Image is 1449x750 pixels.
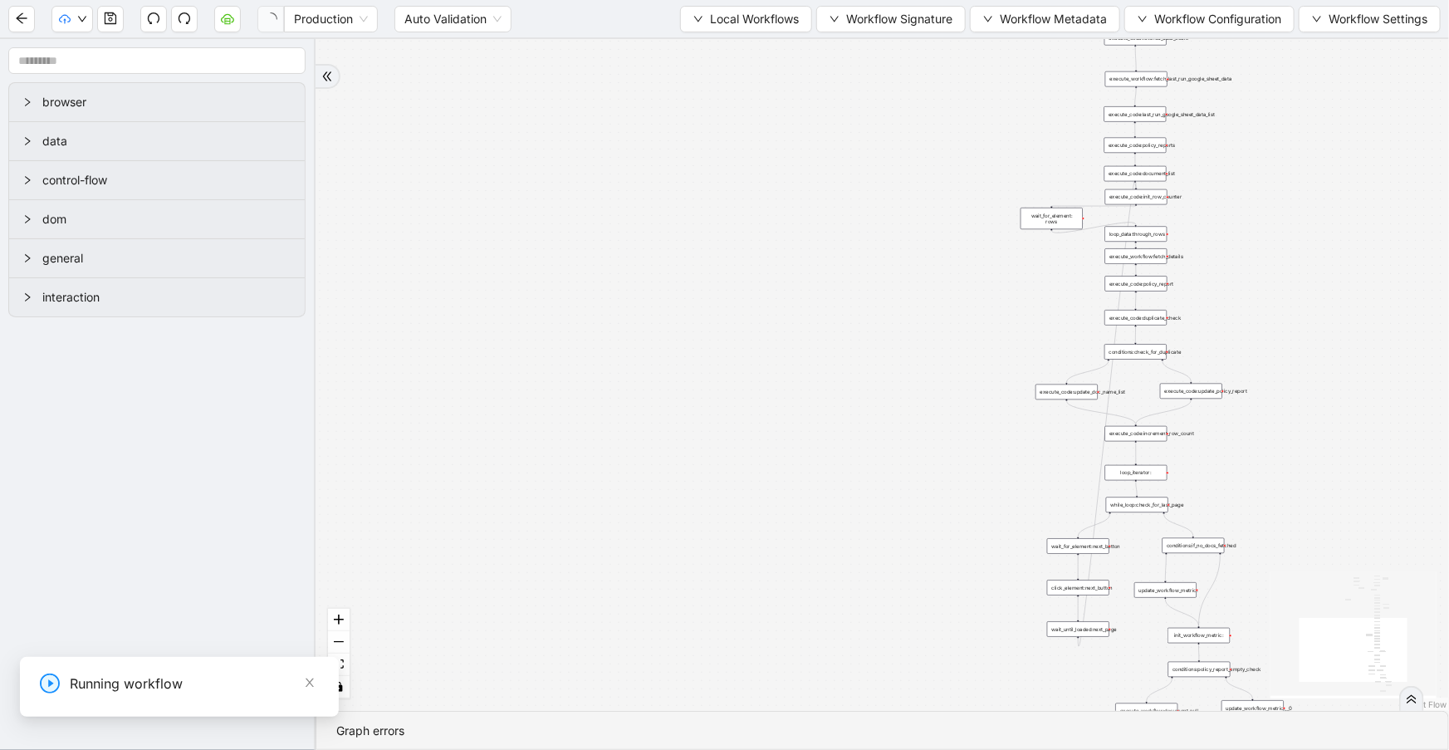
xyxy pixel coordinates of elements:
[42,288,291,306] span: interaction
[1221,700,1284,716] div: update_workflow_metric:__0
[1052,223,1136,233] g: Edge from wait_for_element: rows to loop_data:through_rows
[1164,514,1193,537] g: Edge from while_loop:check_for_last_page to conditions:if_no_docs_fetched
[816,6,966,32] button: downWorkflow Signature
[1299,6,1441,32] button: downWorkflow Settings
[1163,538,1225,554] div: conditions:if_no_docs_fetched
[1136,482,1137,495] g: Edge from loop_iterator: to while_loop:check_for_last_page
[22,292,32,302] span: right
[1168,628,1230,644] div: init_workflow_metric:
[328,609,350,631] button: zoom in
[1154,10,1281,28] span: Workflow Configuration
[9,278,305,316] div: interaction
[1079,514,1110,537] g: Edge from while_loop:check_for_last_page to wait_for_element:next_button
[846,10,952,28] span: Workflow Signature
[97,6,124,32] button: save
[1136,400,1192,424] g: Edge from execute_code:update_policy_report to execute_code:increment_row_count
[1105,465,1168,481] div: loop_iterator:
[1104,166,1167,182] div: execute_code:document_list
[1166,555,1167,581] g: Edge from conditions:if_no_docs_fetched to update_workflow_metric:
[171,6,198,32] button: redo
[1047,621,1109,637] div: wait_until_loaded:next_page
[9,161,305,199] div: control-flow
[42,210,291,228] span: dom
[1104,310,1167,326] div: execute_code:duplicate_check
[262,9,281,28] span: loading
[22,175,32,185] span: right
[328,676,350,699] button: toggle interactivity
[404,7,502,32] span: Auto Validation
[1105,248,1168,264] div: execute_workflow:fetch_details
[1105,276,1168,292] div: execute_code:policy_report
[1116,703,1178,719] div: execute_workflow:document_pull
[104,12,117,25] span: save
[321,71,333,82] span: double-right
[42,249,291,267] span: general
[1000,10,1107,28] span: Workflow Metadata
[1160,384,1222,400] div: execute_code:update_policy_report
[147,12,160,25] span: undo
[77,14,87,24] span: down
[59,13,71,25] span: cloud-upload
[1021,208,1083,229] div: wait_for_element: rows
[22,136,32,146] span: right
[1105,189,1168,205] div: execute_code:init_row_counter
[140,6,167,32] button: undo
[1166,599,1199,626] g: Edge from update_workflow_metric: to init_workflow_metric:
[42,171,291,189] span: control-flow
[1163,361,1191,382] g: Edge from conditions:check_for_duplicate to execute_code:update_policy_report
[1067,361,1109,383] g: Edge from conditions:check_for_duplicate to execute_code:update_doc_name_list
[304,677,316,689] span: close
[1168,662,1231,678] div: conditions:policy_report_empty_check
[693,14,703,24] span: down
[1079,179,1137,646] g: Edge from wait_until_loaded:next_page to execute_code:init_row_counter
[1035,385,1098,400] div: execute_code:update_doc_name_list
[1067,401,1136,424] g: Edge from execute_code:update_doc_name_list to execute_code:increment_row_count
[22,97,32,107] span: right
[328,654,350,676] button: fit view
[22,253,32,263] span: right
[1105,426,1168,442] div: execute_code:increment_row_count
[40,674,60,694] span: play-circle
[1226,679,1253,699] g: Edge from conditions:policy_report_empty_check to update_workflow_metric:__0
[1147,679,1172,702] g: Edge from conditions:policy_report_empty_check to execute_workflow:document_pull
[1104,106,1167,122] div: execute_code:last_run_google_sheet_data_list
[1199,555,1221,626] g: Edge from conditions:if_no_docs_fetched to init_workflow_metric:
[1104,344,1167,360] div: conditions:check_for_duplicate
[8,6,35,32] button: arrow-left
[1104,30,1167,46] div: execute_code:fetched_data_count
[221,12,234,25] span: cloud-server
[1134,582,1197,598] div: update_workflow_metric:
[1406,694,1417,705] span: double-right
[15,12,28,25] span: arrow-left
[1104,138,1167,154] div: execute_code:policy_reports
[70,674,319,694] div: Running workflow
[9,200,305,238] div: dom
[1329,10,1427,28] span: Workflow Settings
[9,239,305,277] div: general
[22,214,32,224] span: right
[9,83,305,121] div: browser
[1105,71,1168,87] div: execute_workflow:fetch_last_run_google_sheet_data
[1047,538,1109,554] div: wait_for_element:next_button
[20,63,578,80] label: Password
[1106,498,1168,513] div: while_loop:check_for_last_page
[1124,6,1295,32] button: downWorkflow Configuration
[1105,227,1168,243] div: loop_data:through_rows
[680,6,812,32] button: downLocal Workflows
[1136,47,1137,70] g: Edge from execute_code:fetched_data_count to execute_workflow:fetch_last_run_google_sheet_data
